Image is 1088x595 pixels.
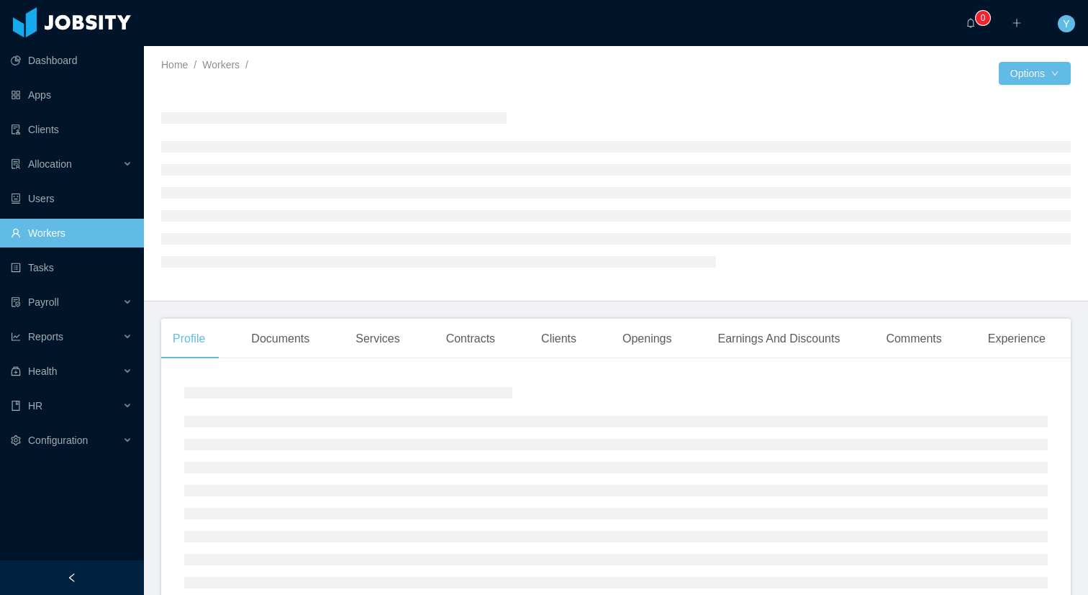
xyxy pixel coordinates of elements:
[28,365,57,377] span: Health
[707,319,852,359] div: Earnings And Discounts
[28,435,88,446] span: Configuration
[240,319,321,359] div: Documents
[1063,15,1069,32] span: Y
[11,297,21,307] i: icon: file-protect
[435,319,507,359] div: Contracts
[28,400,42,412] span: HR
[245,59,248,71] span: /
[11,115,132,144] a: icon: auditClients
[976,319,1057,359] div: Experience
[28,158,72,170] span: Allocation
[161,59,188,71] a: Home
[611,319,684,359] div: Openings
[11,366,21,376] i: icon: medicine-box
[999,62,1071,85] button: Optionsicon: down
[161,319,217,359] div: Profile
[11,159,21,169] i: icon: solution
[11,435,21,445] i: icon: setting
[530,319,588,359] div: Clients
[874,319,953,359] div: Comments
[1012,18,1022,28] i: icon: plus
[11,81,132,109] a: icon: appstoreApps
[11,332,21,342] i: icon: line-chart
[28,296,59,308] span: Payroll
[344,319,411,359] div: Services
[11,401,21,411] i: icon: book
[11,184,132,213] a: icon: robotUsers
[966,18,976,28] i: icon: bell
[28,331,63,342] span: Reports
[976,11,990,25] sup: 0
[194,59,196,71] span: /
[11,219,132,247] a: icon: userWorkers
[202,59,240,71] a: Workers
[11,46,132,75] a: icon: pie-chartDashboard
[11,253,132,282] a: icon: profileTasks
